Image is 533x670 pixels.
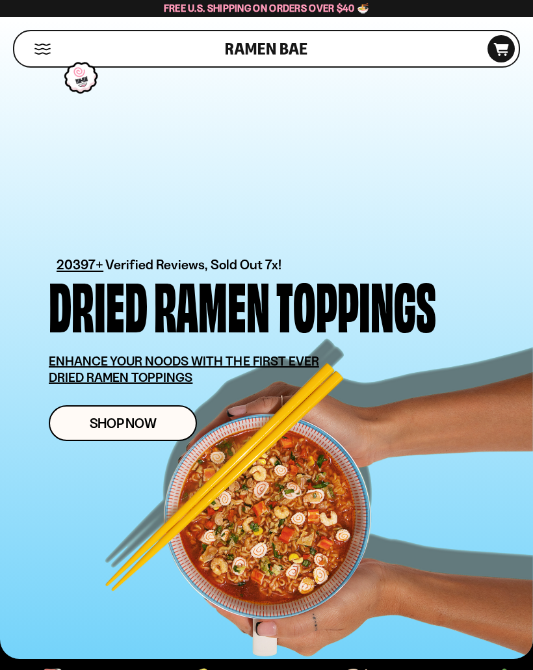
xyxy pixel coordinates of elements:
span: Shop Now [90,416,157,430]
span: 20397+ [57,254,103,275]
div: Ramen [154,275,270,334]
span: Free U.S. Shipping on Orders over $40 🍜 [164,2,370,14]
span: Verified Reviews, Sold Out 7x! [105,256,281,273]
a: Shop Now [49,405,197,441]
div: Toppings [276,275,436,334]
div: Dried [49,275,148,334]
u: ENHANCE YOUR NOODS WITH THE FIRST EVER DRIED RAMEN TOPPINGS [49,353,319,385]
button: Mobile Menu Trigger [34,44,51,55]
